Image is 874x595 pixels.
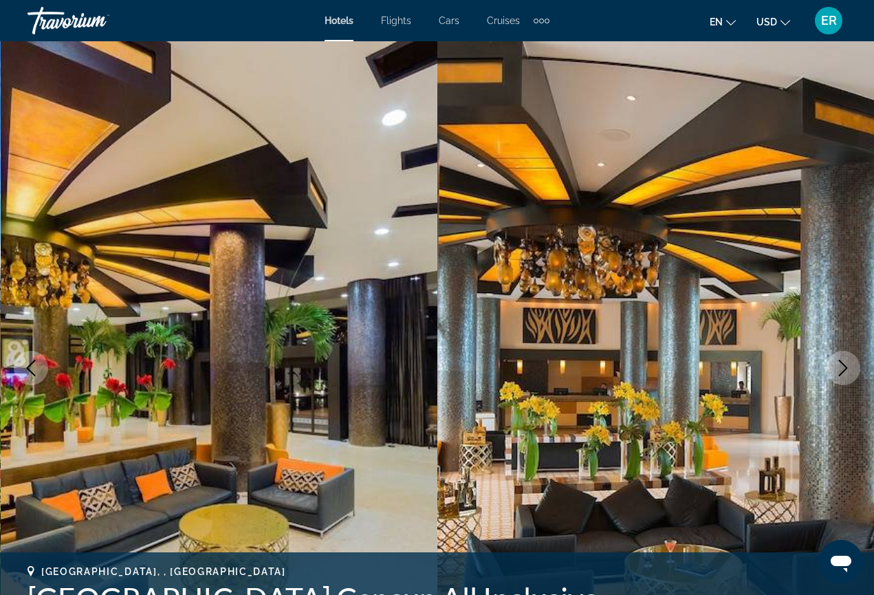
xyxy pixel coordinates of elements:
[710,12,736,32] button: Change language
[325,15,353,26] a: Hotels
[487,15,520,26] a: Cruises
[826,351,860,385] button: Next image
[821,14,837,28] span: ER
[14,351,48,385] button: Previous image
[819,540,863,584] iframe: Button to launch messaging window
[534,10,549,32] button: Extra navigation items
[28,3,165,39] a: Travorium
[439,15,459,26] a: Cars
[756,17,777,28] span: USD
[756,12,790,32] button: Change currency
[811,6,846,35] button: User Menu
[710,17,723,28] span: en
[41,566,286,577] span: [GEOGRAPHIC_DATA], , [GEOGRAPHIC_DATA]
[381,15,411,26] a: Flights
